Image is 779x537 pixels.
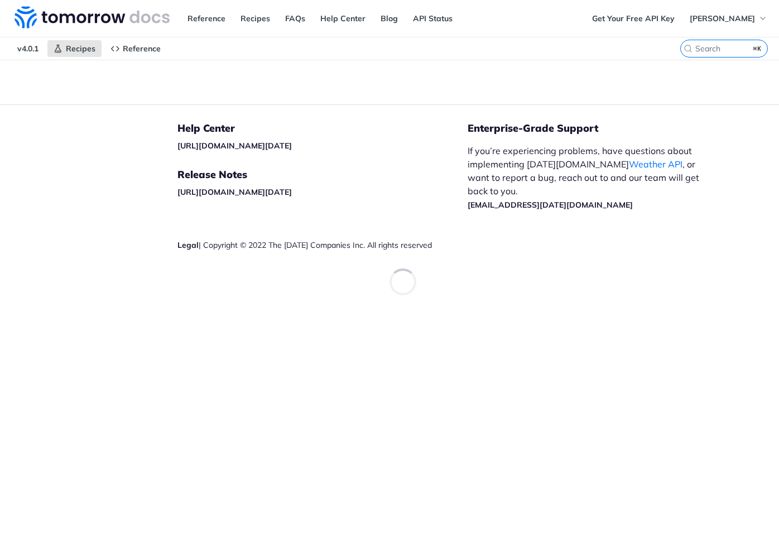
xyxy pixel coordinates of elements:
a: Reference [104,40,167,57]
a: [URL][DOMAIN_NAME][DATE] [177,187,292,197]
img: Tomorrow.io Weather API Docs [15,6,170,28]
a: Legal [177,240,199,250]
h5: Enterprise-Grade Support [468,122,729,135]
svg: Search [684,44,693,53]
a: [EMAIL_ADDRESS][DATE][DOMAIN_NAME] [468,200,633,210]
a: Recipes [47,40,102,57]
a: Get Your Free API Key [586,10,681,27]
a: Reference [181,10,232,27]
h5: Help Center [177,122,468,135]
span: v4.0.1 [11,40,45,57]
a: [URL][DOMAIN_NAME][DATE] [177,141,292,151]
span: Reference [123,44,161,54]
a: Recipes [234,10,276,27]
a: Blog [374,10,404,27]
a: Weather API [629,159,682,170]
kbd: ⌘K [751,43,764,54]
a: FAQs [279,10,311,27]
p: If you’re experiencing problems, have questions about implementing [DATE][DOMAIN_NAME] , or want ... [468,144,711,211]
div: | Copyright © 2022 The [DATE] Companies Inc. All rights reserved [177,239,468,251]
button: [PERSON_NAME] [684,10,773,27]
a: Help Center [314,10,372,27]
span: [PERSON_NAME] [690,13,755,23]
h5: Release Notes [177,168,468,181]
a: API Status [407,10,459,27]
span: Recipes [66,44,95,54]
